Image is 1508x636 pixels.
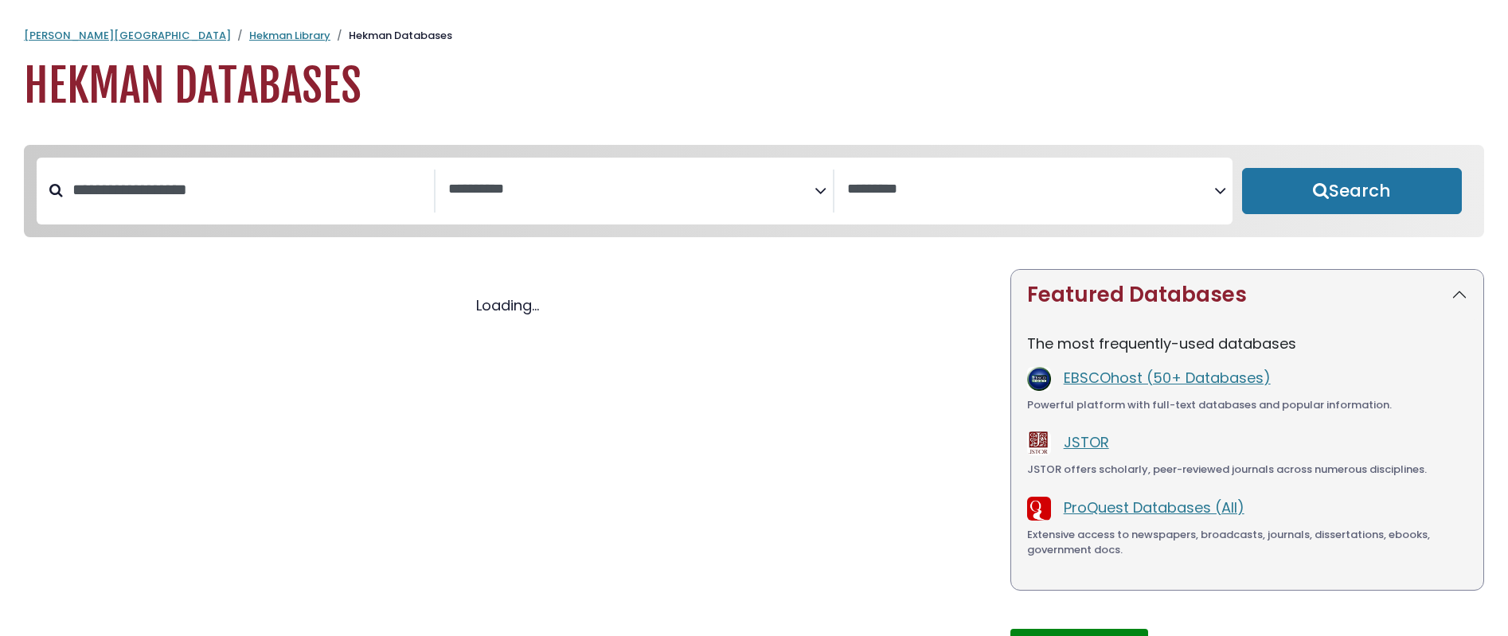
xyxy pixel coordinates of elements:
[1064,368,1271,388] a: EBSCOhost (50+ Databases)
[24,28,1484,44] nav: breadcrumb
[448,181,815,198] textarea: Search
[1027,527,1467,558] div: Extensive access to newspapers, broadcasts, journals, dissertations, ebooks, government docs.
[249,28,330,43] a: Hekman Library
[24,295,991,316] div: Loading...
[330,28,452,44] li: Hekman Databases
[1242,168,1462,214] button: Submit for Search Results
[1064,497,1244,517] a: ProQuest Databases (All)
[1027,462,1467,478] div: JSTOR offers scholarly, peer-reviewed journals across numerous disciplines.
[1064,432,1109,452] a: JSTOR
[1027,333,1467,354] p: The most frequently-used databases
[1027,397,1467,413] div: Powerful platform with full-text databases and popular information.
[24,28,231,43] a: [PERSON_NAME][GEOGRAPHIC_DATA]
[847,181,1213,198] textarea: Search
[1011,270,1483,320] button: Featured Databases
[63,177,434,203] input: Search database by title or keyword
[24,60,1484,113] h1: Hekman Databases
[24,145,1484,237] nav: Search filters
